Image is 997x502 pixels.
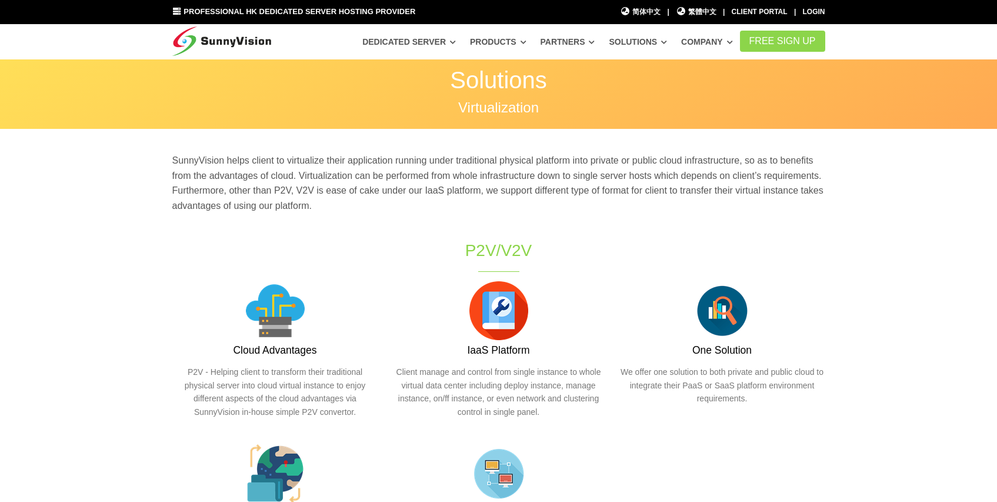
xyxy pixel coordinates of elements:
p: We offer one solution to both private and public cloud to integrate their PaaS or SaaS platform e... [619,365,825,405]
h3: Cloud Advantages [172,343,378,358]
p: Virtualization [172,101,825,115]
h1: P2V/V2V [303,239,695,262]
a: Solutions [609,31,667,52]
a: 繁體中文 [676,6,716,18]
a: Products [470,31,526,52]
img: 002-server.png [246,281,305,340]
a: Client Portal [732,8,788,16]
a: Company [681,31,733,52]
p: Client manage and control from single instance to whole virtual data center including deploy inst... [396,365,602,418]
a: Dedicated Server [362,31,456,52]
a: FREE Sign Up [740,31,825,52]
li: | [794,6,796,18]
a: 简体中文 [621,6,661,18]
a: Login [803,8,825,16]
h3: One Solution [619,343,825,358]
a: Partners [541,31,595,52]
p: SunnyVision helps client to virtualize their application running under traditional physical platf... [172,153,825,213]
img: flat-serach-data.png [693,281,752,340]
li: | [723,6,725,18]
p: Solutions [172,68,825,92]
li: | [667,6,669,18]
p: P2V - Helping client to transform their traditional physical server into cloud virtual instance t... [172,365,378,418]
img: 008-instructions.png [469,281,528,340]
h3: IaaS Platform [396,343,602,358]
span: Professional HK Dedicated Server Hosting Provider [184,7,415,16]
